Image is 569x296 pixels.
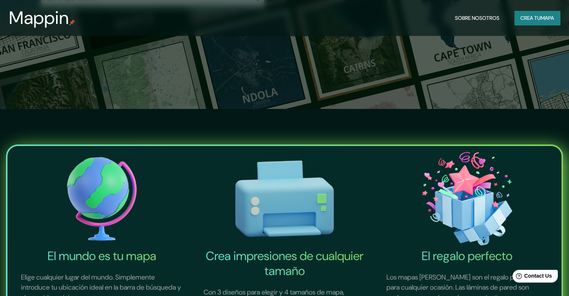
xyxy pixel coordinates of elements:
[205,248,363,279] font: Crea impresiones de cualquier tamaño
[452,11,502,25] button: Sobre nosotros
[377,149,557,248] img: El icono del regalo perfecto
[9,6,69,30] font: Mappin
[69,19,75,25] img: pin de mapeo
[12,149,192,248] img: El mundo es tu icono de mapa
[514,11,560,25] button: Crea tumapa
[502,267,561,288] iframe: Help widget launcher
[541,15,554,21] font: mapa
[422,248,513,264] font: El regalo perfecto
[48,248,156,264] font: El mundo es tu mapa
[455,15,499,21] font: Sobre nosotros
[520,15,541,21] font: Crea tu
[195,149,374,248] img: Crea impresiones de cualquier tamaño-icono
